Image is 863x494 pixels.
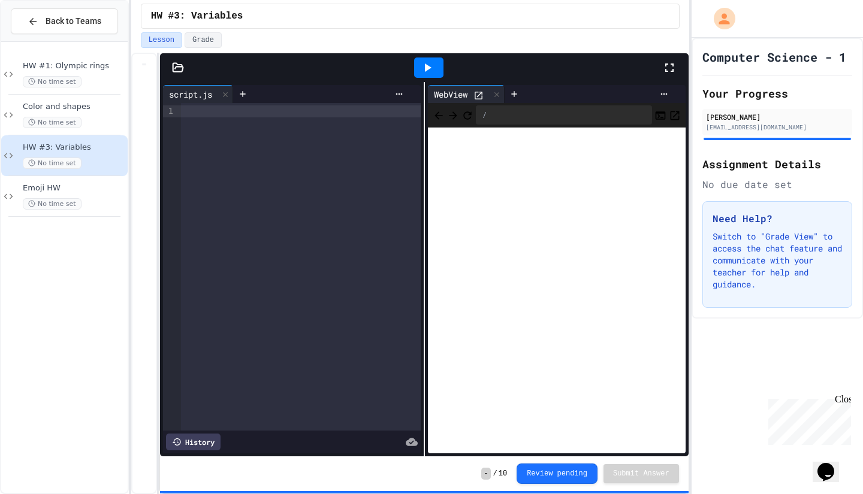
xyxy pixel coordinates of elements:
span: Color and shapes [23,102,125,112]
span: No time set [23,157,82,169]
p: Switch to "Grade View" to access the chat feature and communicate with your teacher for help and ... [713,231,842,290]
span: No time set [23,76,82,87]
iframe: Web Preview [428,128,686,454]
span: No time set [23,198,82,210]
button: Grade [185,32,222,48]
div: Chat with us now!Close [5,5,83,76]
span: Emoji HW [23,183,125,193]
button: Back to Teams [11,8,118,34]
span: - [481,468,490,480]
h1: Computer Science - 1 [702,49,846,65]
div: WebView [428,85,505,103]
div: script.js [163,88,218,101]
h2: Assignment Details [702,156,852,172]
iframe: chat widget [813,446,851,482]
div: History [166,434,221,450]
button: Lesson [141,32,182,48]
button: Submit Answer [604,464,679,483]
span: / [493,469,497,478]
div: 1 [163,105,175,117]
span: Back [433,107,445,122]
div: / [476,105,652,125]
div: My Account [701,5,738,32]
div: [EMAIL_ADDRESS][DOMAIN_NAME] [706,123,849,132]
div: No due date set [702,177,852,192]
span: HW #1: Olympic rings [23,61,125,71]
button: Console [654,108,666,122]
button: Refresh [461,108,473,122]
span: Submit Answer [613,469,669,478]
span: HW #3: Variables [151,9,243,23]
div: WebView [428,88,473,101]
span: Forward [447,107,459,122]
span: 10 [499,469,507,478]
iframe: chat widget [764,394,851,445]
span: No time set [23,117,82,128]
div: [PERSON_NAME] [706,111,849,122]
span: HW #3: Variables [23,143,125,153]
h2: Your Progress [702,85,852,102]
div: script.js [163,85,233,103]
span: Back to Teams [46,15,101,28]
h3: Need Help? [713,211,842,226]
button: Open in new tab [669,108,681,122]
button: Review pending [517,463,598,484]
